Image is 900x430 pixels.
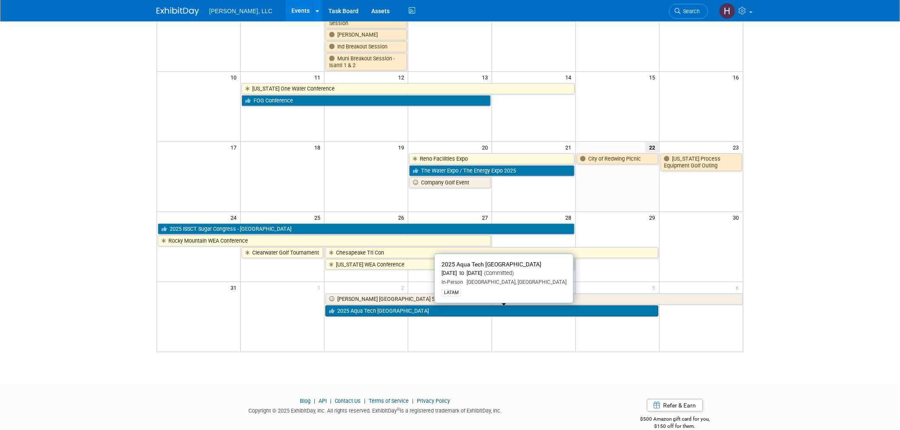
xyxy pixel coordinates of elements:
[362,398,368,404] span: |
[481,212,492,223] span: 27
[400,282,408,293] span: 2
[313,212,324,223] span: 25
[669,4,708,19] a: Search
[242,83,574,94] a: [US_STATE] One Water Conference
[649,72,659,82] span: 15
[230,282,240,293] span: 31
[397,212,408,223] span: 26
[441,270,567,277] div: [DATE] to [DATE]
[732,212,743,223] span: 30
[230,142,240,153] span: 17
[732,72,743,82] span: 16
[157,7,199,16] img: ExhibitDay
[652,282,659,293] span: 5
[732,142,743,153] span: 23
[409,165,575,176] a: The Water Expo / The Energy Expo 2025
[607,410,744,430] div: $500 Amazon gift card for you,
[647,399,703,412] a: Refer & Earn
[735,282,743,293] span: 6
[645,142,659,153] span: 22
[565,212,575,223] span: 28
[300,398,310,404] a: Blog
[397,72,408,82] span: 12
[441,289,461,297] div: LATAM
[158,235,491,246] a: Rocky Mountain WEA Conference
[397,407,400,412] sup: ®
[482,270,514,276] span: (Committed)
[607,423,744,430] div: $150 off for them.
[481,142,492,153] span: 20
[157,405,594,415] div: Copyright © 2025 ExhibitDay, Inc. All rights reserved. ExhibitDay is a registered trademark of Ex...
[463,279,567,285] span: [GEOGRAPHIC_DATA], [GEOGRAPHIC_DATA]
[313,142,324,153] span: 18
[319,398,327,404] a: API
[649,212,659,223] span: 29
[417,398,450,404] a: Privacy Policy
[230,212,240,223] span: 24
[158,223,575,235] a: 2025 ISSCT Sugar Congress - [GEOGRAPHIC_DATA]
[316,282,324,293] span: 1
[369,398,409,404] a: Terms of Service
[681,8,700,14] span: Search
[661,153,742,171] a: [US_STATE] Process Equipment Golf Outing
[328,398,333,404] span: |
[242,95,491,106] a: FOG Conference
[335,398,361,404] a: Contact Us
[409,153,575,164] a: Reno Facilities Expo
[565,72,575,82] span: 14
[325,247,658,258] a: Chesapeake Tri Con
[565,142,575,153] span: 21
[325,53,407,71] a: Muni Breakout Session - Isanti 1 & 2
[313,72,324,82] span: 11
[441,279,463,285] span: In-Person
[325,29,407,40] a: [PERSON_NAME]
[325,259,575,270] a: [US_STATE] WEA Conference
[719,3,735,19] img: Hannah Mulholland
[481,72,492,82] span: 13
[312,398,317,404] span: |
[230,72,240,82] span: 10
[409,177,491,188] a: Company Golf Event
[577,153,658,164] a: City of Redwing Picnic
[397,142,408,153] span: 19
[325,306,658,317] a: 2025 Aqua Tech [GEOGRAPHIC_DATA]
[242,247,323,258] a: Clearwater Golf Tournament
[209,8,273,14] span: [PERSON_NAME], LLC
[441,261,541,268] span: 2025 Aqua Tech [GEOGRAPHIC_DATA]
[325,294,743,305] a: [PERSON_NAME] [GEOGRAPHIC_DATA] 50th Anniversary
[325,41,407,52] a: Ind Breakout Session
[410,398,416,404] span: |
